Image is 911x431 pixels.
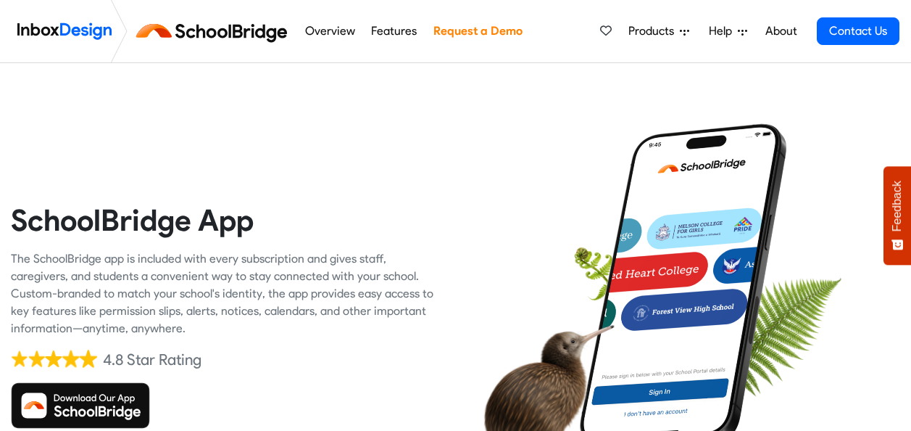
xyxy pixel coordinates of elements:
[628,22,680,40] span: Products
[11,382,150,429] img: Download SchoolBridge App
[429,17,526,46] a: Request a Demo
[883,166,911,265] button: Feedback - Show survey
[761,17,801,46] a: About
[817,17,899,45] a: Contact Us
[367,17,421,46] a: Features
[103,349,201,371] div: 4.8 Star Rating
[709,22,738,40] span: Help
[11,202,445,239] heading: SchoolBridge App
[11,250,445,337] div: The SchoolBridge app is included with every subscription and gives staff, caregivers, and student...
[623,17,695,46] a: Products
[301,17,359,46] a: Overview
[133,14,296,49] img: schoolbridge logo
[891,181,904,231] span: Feedback
[703,17,753,46] a: Help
